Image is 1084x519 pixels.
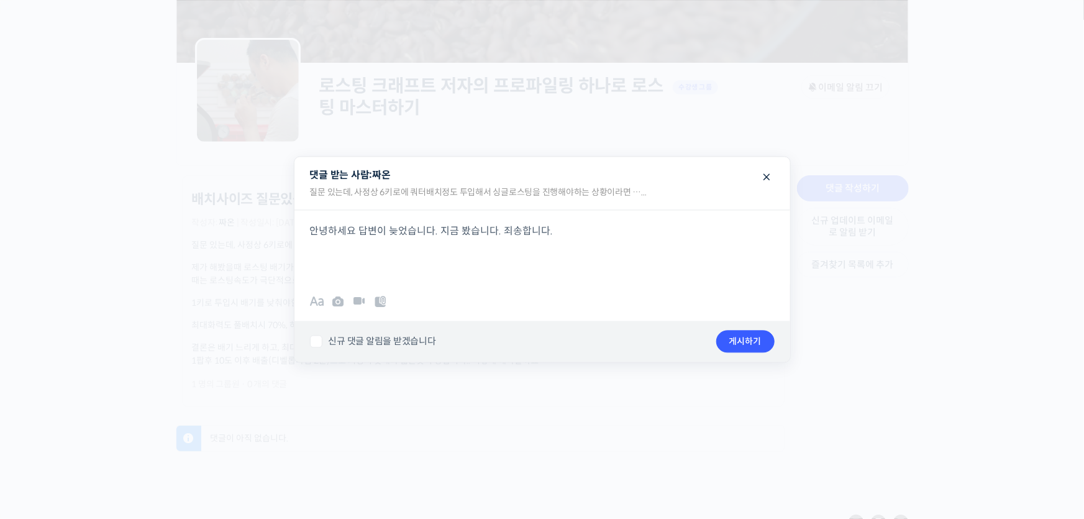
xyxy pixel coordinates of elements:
[82,394,160,425] a: 대화
[310,335,436,347] label: 신규 댓글 알림을 받겠습니다
[192,413,207,423] span: 설정
[310,223,775,240] p: 안녕하세요 답변이 늦었습니다. 지금 봤습니다. 죄송합니다.
[4,394,82,425] a: 홈
[114,413,129,423] span: 대화
[301,181,784,210] div: 질문 있는데, 사정상 6키로에 쿼터배치정도 투입해서 싱글로스팅을 진행해야하는 상황이라면 …...
[716,331,775,353] button: 게시하기
[372,168,391,181] span: 짜온
[160,394,239,425] a: 설정
[39,413,47,423] span: 홈
[294,157,790,210] legend: 댓글 받는 사람:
